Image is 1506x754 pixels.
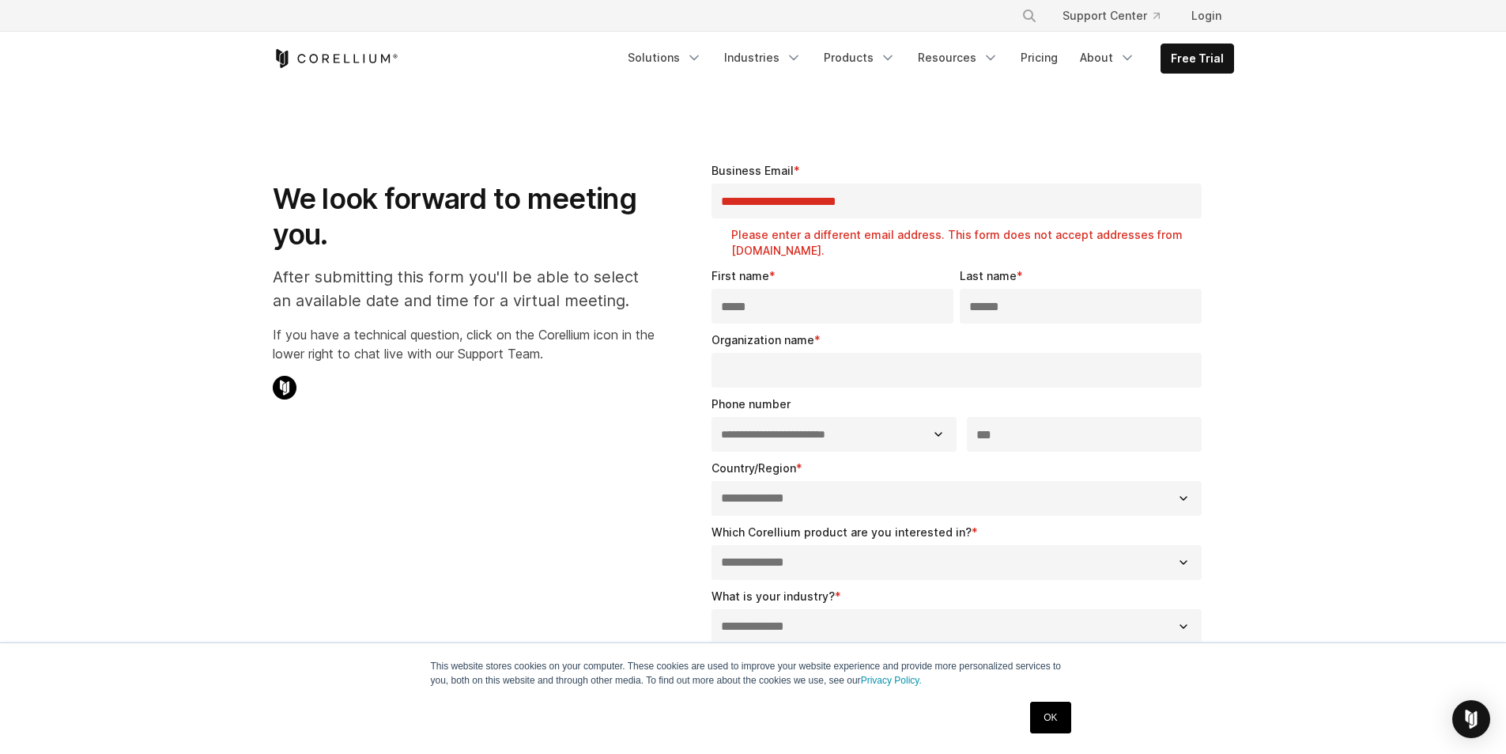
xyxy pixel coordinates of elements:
[431,659,1076,688] p: This website stores cookies on your computer. These cookies are used to improve your website expe...
[711,164,794,177] span: Business Email
[711,333,814,347] span: Organization name
[908,44,1008,72] a: Resources
[273,325,655,363] p: If you have a technical question, click on the Corellium icon in the lower right to chat live wit...
[711,461,796,475] span: Country/Region
[618,44,711,72] a: Solutions
[1161,44,1233,73] a: Free Trial
[814,44,905,72] a: Products
[273,49,398,68] a: Corellium Home
[861,675,922,686] a: Privacy Policy.
[1179,2,1234,30] a: Login
[711,397,791,411] span: Phone number
[960,269,1017,282] span: Last name
[1002,2,1234,30] div: Navigation Menu
[1050,2,1172,30] a: Support Center
[711,589,835,603] span: What is your industry?
[711,525,972,539] span: Which Corellium product are you interested in?
[715,44,811,72] a: Industries
[731,227,1209,259] label: Please enter a different email address. This form does not accept addresses from [DOMAIN_NAME].
[1452,700,1490,738] div: Open Intercom Messenger
[273,265,655,313] p: After submitting this form you'll be able to select an available date and time for a virtual meet...
[273,376,296,400] img: Corellium Chat Icon
[618,44,1234,74] div: Navigation Menu
[1015,2,1044,30] button: Search
[273,181,655,252] h1: We look forward to meeting you.
[711,269,769,282] span: First name
[1011,44,1067,72] a: Pricing
[1070,44,1145,72] a: About
[1030,702,1070,733] a: OK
